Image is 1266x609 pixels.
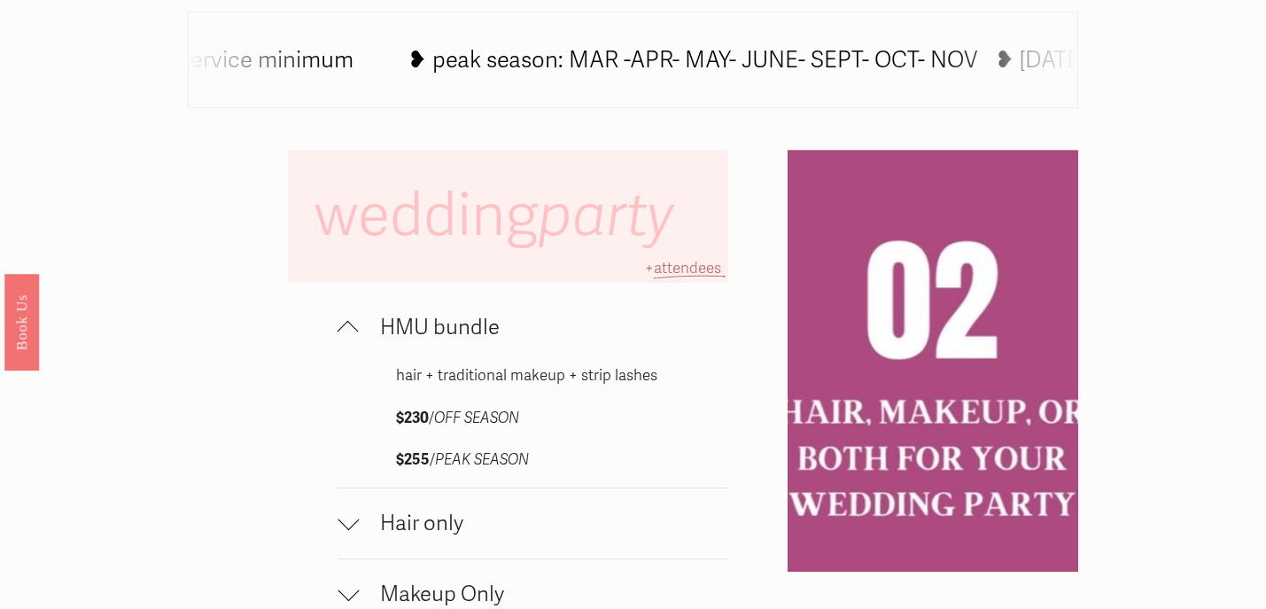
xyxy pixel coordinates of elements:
[396,405,669,433] p: /
[396,363,669,390] p: hair + traditional makeup + strip lashes
[435,450,529,469] em: PEAK SEASON
[359,511,727,536] span: Hair only
[338,363,727,488] div: HMU bundle
[359,315,727,340] span: HMU bundle
[338,293,727,363] button: HMU bundle
[408,47,978,74] tspan: ❥ peak season: MAR -APR- MAY- JUNE- SEPT- OCT- NOV
[396,447,669,474] p: /
[538,180,674,252] em: party
[396,409,429,427] strong: $230
[654,259,721,277] span: attendees
[315,180,687,252] span: wedding
[434,409,519,427] em: OFF SEASON
[4,273,39,370] a: Book Us
[338,488,727,558] button: Hair only
[396,450,430,469] strong: $255
[645,259,654,277] span: +
[359,582,727,607] span: Makeup Only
